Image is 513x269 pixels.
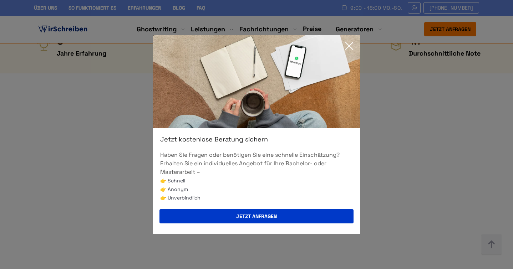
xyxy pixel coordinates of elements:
[153,135,360,144] div: Jetzt kostenlose Beratung sichern
[160,176,353,185] li: 👉 Schnell
[160,193,353,202] li: 👉 Unverbindlich
[160,151,353,176] p: Haben Sie Fragen oder benötigen Sie eine schnelle Einschätzung? Erhalten Sie ein individuelles An...
[153,35,360,128] img: exit
[159,209,354,223] button: Jetzt anfragen
[160,185,353,193] li: 👉 Anonym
